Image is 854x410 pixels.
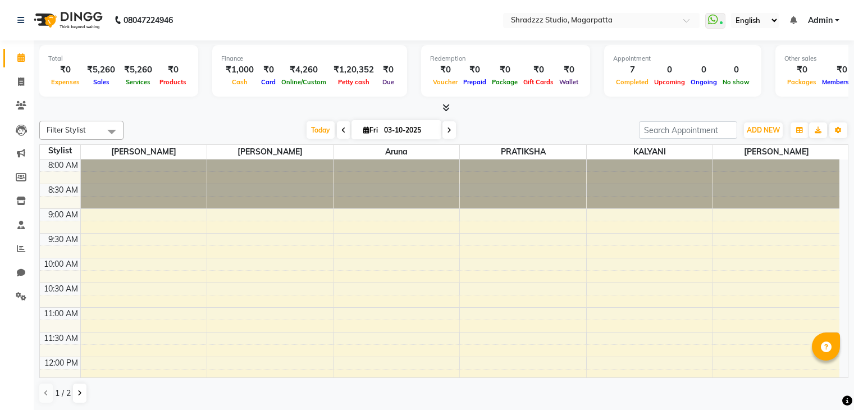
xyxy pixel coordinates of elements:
div: Stylist [40,145,80,157]
div: 8:00 AM [46,160,80,171]
span: [PERSON_NAME] [81,145,207,159]
span: Filter Stylist [47,125,86,134]
span: Card [258,78,278,86]
div: 10:30 AM [42,283,80,295]
span: [PERSON_NAME] [713,145,839,159]
span: Due [380,78,397,86]
div: ₹0 [258,63,278,76]
span: Wallet [556,78,581,86]
img: logo [29,4,106,36]
div: ₹4,260 [278,63,329,76]
span: Packages [784,78,819,86]
div: ₹0 [157,63,189,76]
div: ₹0 [378,63,398,76]
div: 7 [613,63,651,76]
div: Finance [221,54,398,63]
button: ADD NEW [744,122,783,138]
div: ₹1,20,352 [329,63,378,76]
div: 9:30 AM [46,234,80,245]
span: [PERSON_NAME] [207,145,333,159]
div: 0 [720,63,752,76]
div: 11:30 AM [42,332,80,344]
div: 11:00 AM [42,308,80,320]
div: 0 [688,63,720,76]
div: Redemption [430,54,581,63]
span: Fri [360,126,381,134]
div: ₹0 [784,63,819,76]
div: Appointment [613,54,752,63]
input: 2025-10-03 [381,122,437,139]
span: Cash [229,78,250,86]
div: ₹5,260 [83,63,120,76]
span: Products [157,78,189,86]
span: ADD NEW [747,126,780,134]
div: 10:00 AM [42,258,80,270]
div: ₹0 [460,63,489,76]
div: ₹0 [489,63,520,76]
div: ₹1,000 [221,63,258,76]
span: Petty cash [335,78,372,86]
span: Voucher [430,78,460,86]
div: ₹0 [430,63,460,76]
span: Online/Custom [278,78,329,86]
span: Sales [90,78,112,86]
div: ₹0 [520,63,556,76]
input: Search Appointment [639,121,737,139]
span: No show [720,78,752,86]
span: Today [307,121,335,139]
div: 8:30 AM [46,184,80,196]
span: Aruna [334,145,459,159]
span: Prepaid [460,78,489,86]
span: KALYANI [587,145,713,159]
div: ₹0 [556,63,581,76]
div: 0 [651,63,688,76]
span: 1 / 2 [55,388,71,399]
b: 08047224946 [124,4,173,36]
span: Gift Cards [520,78,556,86]
span: Package [489,78,520,86]
span: Ongoing [688,78,720,86]
div: ₹0 [48,63,83,76]
span: Completed [613,78,651,86]
span: PRATIKSHA [460,145,586,159]
span: Expenses [48,78,83,86]
span: Services [123,78,153,86]
div: ₹5,260 [120,63,157,76]
div: Total [48,54,189,63]
span: Admin [808,15,833,26]
div: 9:00 AM [46,209,80,221]
span: Upcoming [651,78,688,86]
div: 12:00 PM [42,357,80,369]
